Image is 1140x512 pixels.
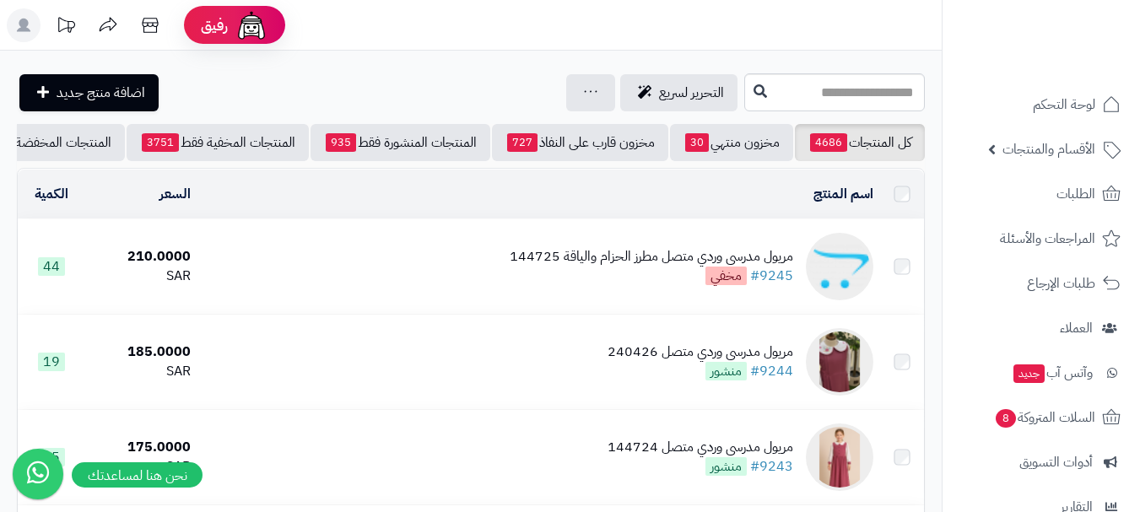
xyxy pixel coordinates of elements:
[507,133,538,152] span: 727
[810,133,847,152] span: 4686
[1013,364,1045,383] span: جديد
[1012,361,1093,385] span: وآتس آب
[510,247,793,267] div: مريول مدرسي وردي متصل مطرز الحزام والياقة 144725
[93,247,191,267] div: 210.0000
[705,457,747,476] span: منشور
[326,133,356,152] span: 935
[19,74,159,111] a: اضافة منتج جديد
[235,8,268,42] img: ai-face.png
[953,442,1130,482] a: أدوات التسويق
[750,266,793,286] a: #9245
[705,267,747,285] span: مخفي
[659,83,724,103] span: التحرير لسريع
[670,124,793,161] a: مخزون منتهي30
[1027,272,1095,295] span: طلبات الإرجاع
[201,15,228,35] span: رفيق
[750,456,793,477] a: #9243
[813,184,873,204] a: اسم المنتج
[608,438,793,457] div: مريول مدرسي وردي متصل 144724
[994,406,1095,429] span: السلات المتروكة
[750,361,793,381] a: #9244
[996,409,1016,428] span: 8
[127,124,309,161] a: المنتجات المخفية فقط3751
[953,308,1130,348] a: العملاء
[806,233,873,300] img: مريول مدرسي وردي متصل مطرز الحزام والياقة 144725
[38,353,65,371] span: 19
[1060,316,1093,340] span: العملاء
[35,184,68,204] a: الكمية
[1000,227,1095,251] span: المراجعات والأسئلة
[953,263,1130,304] a: طلبات الإرجاع
[492,124,668,161] a: مخزون قارب على النفاذ727
[806,423,873,491] img: مريول مدرسي وردي متصل 144724
[57,83,145,103] span: اضافة منتج جديد
[953,174,1130,214] a: الطلبات
[93,438,191,457] div: 175.0000
[608,342,793,362] div: مريول مدرسي وردي متصل 240426
[620,74,737,111] a: التحرير لسريع
[953,353,1130,393] a: وآتس آبجديد
[806,328,873,396] img: مريول مدرسي وردي متصل 240426
[795,124,925,161] a: كل المنتجات4686
[1002,137,1095,161] span: الأقسام والمنتجات
[953,397,1130,438] a: السلات المتروكة8
[142,133,179,152] span: 3751
[685,133,709,152] span: 30
[93,457,191,477] div: SAR
[93,267,191,286] div: SAR
[311,124,490,161] a: المنتجات المنشورة فقط935
[953,218,1130,259] a: المراجعات والأسئلة
[93,342,191,362] div: 185.0000
[953,84,1130,125] a: لوحة التحكم
[38,257,65,276] span: 44
[1019,450,1093,474] span: أدوات التسويق
[45,8,87,46] a: تحديثات المنصة
[38,448,65,466] span: 15
[159,184,191,204] a: السعر
[705,362,747,380] span: منشور
[93,362,191,381] div: SAR
[1056,182,1095,206] span: الطلبات
[1033,93,1095,116] span: لوحة التحكم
